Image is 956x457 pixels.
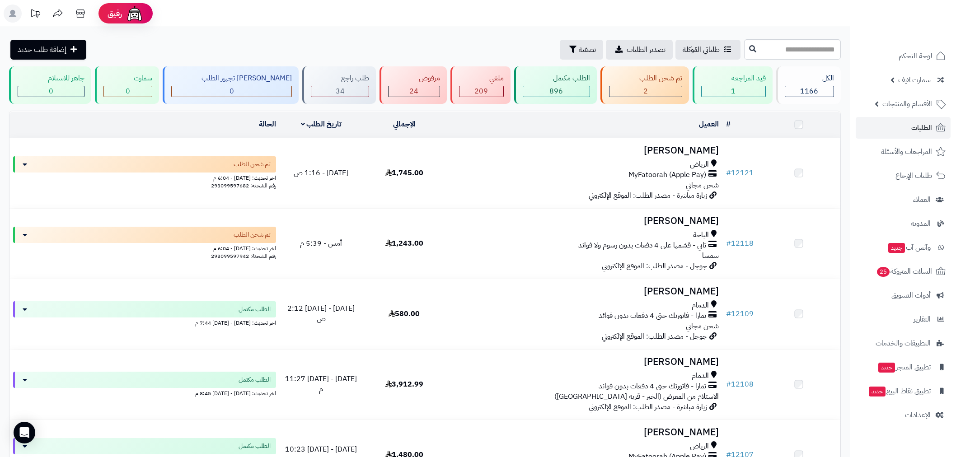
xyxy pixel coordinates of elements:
div: 0 [172,86,291,97]
span: التطبيقات والخدمات [876,337,931,350]
a: #12109 [726,308,754,319]
a: تم شحن الطلب 2 [599,66,691,104]
span: تصدير الطلبات [627,44,665,55]
span: [DATE] - [DATE] 11:27 م [285,373,357,395]
div: تم شحن الطلب [609,73,682,84]
span: # [726,379,731,390]
h3: [PERSON_NAME] [450,216,719,226]
div: 0 [18,86,84,97]
span: سمارت لايف [898,74,931,86]
a: #12118 [726,238,754,249]
span: 1166 [800,86,818,97]
div: اخر تحديث: [DATE] - 6:04 م [13,243,276,252]
span: تمارا - فاتورتك حتى 4 دفعات بدون فوائد [599,311,706,321]
div: سمارت [103,73,152,84]
div: 0 [104,86,152,97]
span: زيارة مباشرة - مصدر الطلب: الموقع الإلكتروني [589,401,707,412]
a: الطلب مكتمل 896 [512,66,599,104]
span: وآتس آب [887,241,931,254]
a: سمارت 0 [93,66,161,104]
span: # [726,168,731,178]
a: الإعدادات [856,404,951,426]
span: تم شحن الطلب [234,160,271,169]
span: الرياض [690,159,709,170]
span: المدونة [911,217,931,230]
img: logo-2.png [895,23,947,42]
h3: [PERSON_NAME] [450,427,719,438]
a: العملاء [856,189,951,210]
span: تطبيق نقاط البيع [868,385,931,397]
span: طلبات الإرجاع [895,169,932,182]
span: رقم الشحنة: 293099597942 [211,252,276,260]
div: Open Intercom Messenger [14,422,35,443]
a: طلب راجع 34 [300,66,378,104]
div: 896 [523,86,590,97]
a: #12108 [726,379,754,390]
div: ملغي [459,73,504,84]
span: 1,745.00 [385,168,423,178]
a: الحالة [259,119,276,130]
span: تطبيق المتجر [877,361,931,373]
a: التقارير [856,308,951,330]
a: طلبات الإرجاع [856,165,951,187]
a: تطبيق نقاط البيعجديد [856,380,951,402]
span: 24 [409,86,418,97]
span: تم شحن الطلب [234,230,271,239]
span: رقم الشحنة: 293099597682 [211,182,276,190]
div: طلب راجع [311,73,369,84]
span: التقارير [914,313,931,326]
a: لوحة التحكم [856,45,951,67]
span: الطلب مكتمل [239,375,271,384]
a: مرفوض 24 [378,66,448,104]
span: أمس - 5:39 م [300,238,342,249]
h3: [PERSON_NAME] [450,145,719,156]
span: الباحة [693,230,709,240]
span: # [726,308,731,319]
div: الطلب مكتمل [523,73,590,84]
a: ملغي 209 [449,66,512,104]
div: الكل [785,73,834,84]
span: 3,912.99 [385,379,423,390]
a: طلباتي المُوكلة [675,40,740,60]
span: جديد [888,243,905,253]
span: أدوات التسويق [891,289,931,302]
div: 1 [702,86,765,97]
a: إضافة طلب جديد [10,40,86,60]
span: 209 [474,86,488,97]
a: تطبيق المتجرجديد [856,356,951,378]
a: # [726,119,731,130]
a: جاهز للاستلام 0 [7,66,93,104]
a: العميل [699,119,719,130]
button: تصفية [560,40,603,60]
div: [PERSON_NAME] تجهيز الطلب [171,73,292,84]
div: اخر تحديث: [DATE] - [DATE] 8:45 م [13,388,276,397]
a: #12121 [726,168,754,178]
span: 2 [643,86,648,97]
a: قيد المراجعه 1 [691,66,774,104]
span: 0 [230,86,234,97]
span: [DATE] - [DATE] 2:12 ص [287,303,355,324]
div: اخر تحديث: [DATE] - [DATE] 7:44 م [13,317,276,327]
span: الدمام [692,371,709,381]
span: 25 [877,267,890,277]
a: الكل1166 [774,66,843,104]
h3: [PERSON_NAME] [450,357,719,367]
div: 2 [609,86,682,97]
a: أدوات التسويق [856,284,951,306]
div: 209 [459,86,503,97]
span: 0 [126,86,130,97]
span: الطلب مكتمل [239,442,271,451]
span: المراجعات والأسئلة [881,145,932,158]
span: 34 [336,86,345,97]
span: الرياض [690,441,709,452]
span: السلات المتروكة [876,265,932,278]
a: وآتس آبجديد [856,237,951,258]
span: جوجل - مصدر الطلب: الموقع الإلكتروني [602,331,707,342]
span: لوحة التحكم [899,50,932,62]
span: سمسا [702,250,719,261]
div: قيد المراجعه [701,73,766,84]
a: تحديثات المنصة [24,5,47,25]
span: 1 [731,86,736,97]
span: [DATE] - 1:16 ص [294,168,348,178]
a: السلات المتروكة25 [856,261,951,282]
